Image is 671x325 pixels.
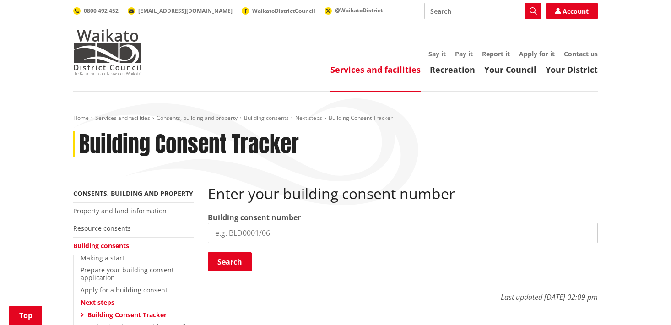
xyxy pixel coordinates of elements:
[73,241,129,250] a: Building consents
[84,7,119,15] span: 0800 492 452
[335,6,383,14] span: @WaikatoDistrict
[73,114,89,122] a: Home
[428,49,446,58] a: Say it
[484,64,536,75] a: Your Council
[295,114,322,122] a: Next steps
[81,298,114,307] a: Next steps
[9,306,42,325] a: Top
[208,252,252,271] button: Search
[208,223,598,243] input: e.g. BLD0001/06
[73,189,193,198] a: Consents, building and property
[87,310,167,319] a: Building Consent Tracker
[455,49,473,58] a: Pay it
[208,212,301,223] label: Building consent number
[81,254,124,262] a: Making a start
[73,114,598,122] nav: breadcrumb
[244,114,289,122] a: Building consents
[138,7,233,15] span: [EMAIL_ADDRESS][DOMAIN_NAME]
[73,29,142,75] img: Waikato District Council - Te Kaunihera aa Takiwaa o Waikato
[519,49,555,58] a: Apply for it
[208,282,598,303] p: Last updated [DATE] 02:09 pm
[329,114,393,122] span: Building Consent Tracker
[157,114,238,122] a: Consents, building and property
[73,224,131,233] a: Resource consents
[79,131,299,158] h1: Building Consent Tracker
[128,7,233,15] a: [EMAIL_ADDRESS][DOMAIN_NAME]
[81,286,168,294] a: Apply for a building consent
[424,3,541,19] input: Search input
[325,6,383,14] a: @WaikatoDistrict
[482,49,510,58] a: Report it
[546,3,598,19] a: Account
[252,7,315,15] span: WaikatoDistrictCouncil
[81,265,174,282] a: Prepare your building consent application
[73,206,167,215] a: Property and land information
[546,64,598,75] a: Your District
[330,64,421,75] a: Services and facilities
[242,7,315,15] a: WaikatoDistrictCouncil
[208,185,598,202] h2: Enter your building consent number
[430,64,475,75] a: Recreation
[73,7,119,15] a: 0800 492 452
[95,114,150,122] a: Services and facilities
[564,49,598,58] a: Contact us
